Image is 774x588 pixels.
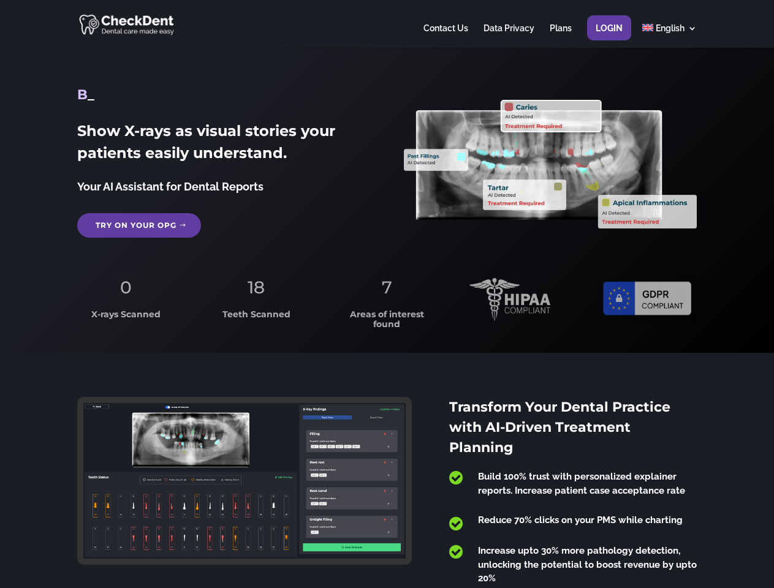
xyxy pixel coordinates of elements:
[382,277,392,298] span: 7
[449,544,463,560] span: 
[423,24,468,48] a: Contact Us
[449,516,463,532] span: 
[596,24,623,48] a: Login
[120,277,132,298] span: 0
[79,12,175,36] img: CheckDent AI
[449,399,670,456] span: Transform Your Dental Practice with AI-Driven Treatment Planning
[550,24,572,48] a: Plans
[77,213,201,238] a: Try on your OPG
[77,86,88,103] span: B
[484,24,534,48] a: Data Privacy
[478,545,697,584] span: Increase upto 30% more pathology detection, unlocking the potential to boost revenue by upto 20%
[77,180,264,193] span: Your AI Assistant for Dental Reports
[77,120,370,170] h2: Show X-rays as visual stories your patients easily understand.
[404,100,696,228] img: X_Ray_annotated
[478,471,685,496] span: Build 100% trust with personalized explainer reports. Increase patient case acceptance rate
[642,24,697,48] a: English
[88,86,94,103] span: _
[248,277,265,298] span: 18
[339,310,436,335] h3: Areas of interest found
[478,514,683,526] span: Reduce 70% clicks on your PMS while charting
[449,470,463,486] span: 
[656,23,685,33] span: English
